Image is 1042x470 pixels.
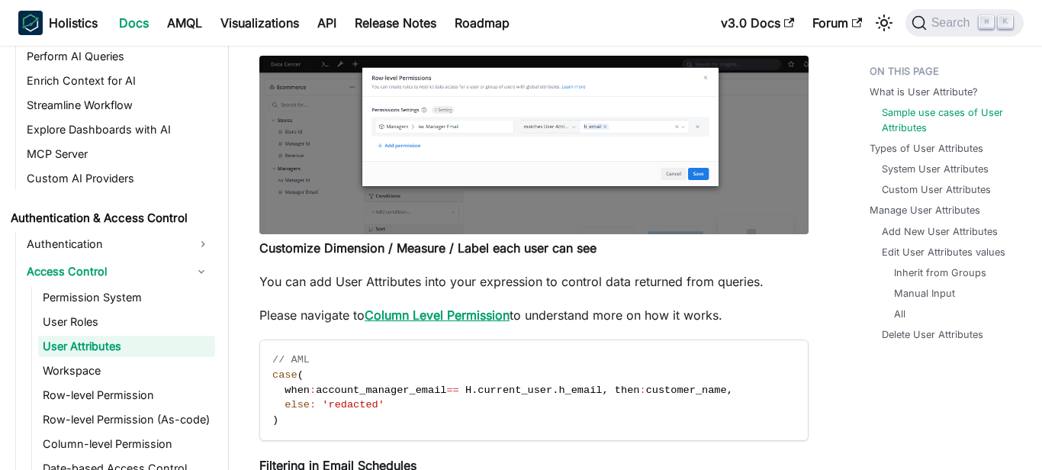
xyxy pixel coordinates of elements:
[38,287,215,308] a: Permission System
[259,240,597,256] strong: Customize Dimension / Measure / Label each user can see
[110,11,158,35] a: Docs
[259,306,809,324] p: Please navigate to to understand more on how it works.
[188,259,215,284] button: Collapse sidebar category 'Access Control'
[346,11,445,35] a: Release Notes
[22,259,188,284] a: Access Control
[882,245,1005,259] a: Edit User Attributes values
[927,16,979,30] span: Search
[310,399,316,410] span: :
[38,360,215,381] a: Workspace
[712,11,803,35] a: v3.0 Docs
[22,168,215,189] a: Custom AI Providers
[639,385,645,396] span: :
[882,162,989,176] a: System User Attributes
[446,385,458,396] span: ==
[297,369,304,381] span: (
[38,409,215,430] a: Row-level Permission (As-code)
[285,399,310,410] span: else
[552,385,558,396] span: .
[38,385,215,406] a: Row-level Permission
[365,307,510,323] a: Column Level Permission
[882,327,983,342] a: Delete User Attributes
[6,208,215,229] a: Authentication & Access Control
[272,369,297,381] span: case
[979,15,994,29] kbd: ⌘
[18,11,98,35] a: HolisticsHolistics
[894,286,955,301] a: Manual Input
[558,385,602,396] span: h_email
[445,11,519,35] a: Roadmap
[882,224,998,239] a: Add New User Attributes
[870,203,980,217] a: Manage User Attributes
[308,11,346,35] a: API
[38,311,215,333] a: User Roles
[882,182,991,197] a: Custom User Attributes
[22,119,215,140] a: Explore Dashboards with AI
[22,46,215,67] a: Perform AI Queries
[615,385,640,396] span: then
[894,266,986,280] a: Inherit from Groups
[272,354,310,365] span: // AML
[211,11,308,35] a: Visualizations
[22,70,215,92] a: Enrich Context for AI
[478,385,552,396] span: current_user
[803,11,871,35] a: Forum
[158,11,211,35] a: AMQL
[471,385,478,396] span: .
[870,85,978,99] a: What is User Attribute?
[18,11,43,35] img: Holistics
[22,143,215,165] a: MCP Server
[38,433,215,455] a: Column-level Permission
[38,336,215,357] a: User Attributes
[316,385,446,396] span: account_manager_email
[882,105,1012,134] a: Sample use cases of User Attributes
[998,15,1013,29] kbd: K
[870,141,983,156] a: Types of User Attributes
[602,385,608,396] span: ,
[727,385,733,396] span: ,
[272,414,278,426] span: )
[872,11,896,35] button: Switch between dark and light mode (currently light mode)
[465,385,471,396] span: H
[322,399,384,410] span: 'redacted'
[646,385,727,396] span: customer_name
[22,232,215,256] a: Authentication
[285,385,310,396] span: when
[49,14,98,32] b: Holistics
[905,9,1024,37] button: Search (Command+K)
[22,95,215,116] a: Streamline Workflow
[310,385,316,396] span: :
[259,272,809,291] p: You can add User Attributes into your expression to control data returned from queries.
[894,307,905,321] a: All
